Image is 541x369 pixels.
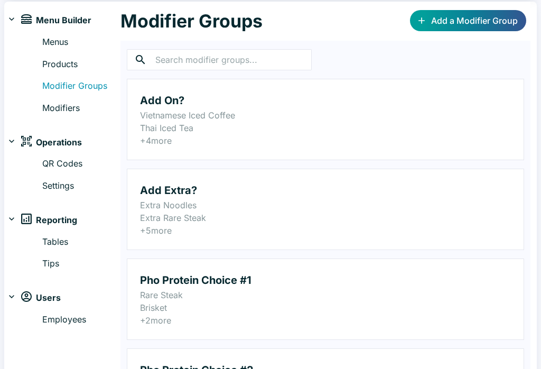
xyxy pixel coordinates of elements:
[140,225,511,237] p: + 5 more
[42,236,120,250] a: Tables
[42,313,120,327] a: Employees
[4,288,120,309] div: usersUsers
[36,214,77,228] span: Reporting
[127,80,524,160] a: Add On?Vietnamese Iced CoffeeThai Iced Tea+4more
[42,180,120,193] a: Settings
[140,122,511,135] p: Thai Iced Tea
[42,102,120,116] a: Modifiers
[42,58,120,72] a: Products
[140,109,511,122] p: Vietnamese Iced Coffee
[21,292,32,302] img: users
[42,158,120,171] a: QR Codes
[140,315,511,327] p: + 2 more
[140,212,511,225] p: Extra Rare Steak
[4,11,120,32] div: menuMenu Builder
[36,292,61,306] span: Users
[140,272,511,289] h2: Pho Protein Choice #1
[42,257,120,271] a: Tips
[140,199,511,212] p: Extra Noodles
[127,170,524,250] a: Add Extra?Extra NoodlesExtra Rare Steak+5more
[140,135,511,147] p: + 4 more
[140,302,511,315] p: Brisket
[4,210,120,232] div: reportsReporting
[410,11,526,32] a: Add a Modifier Group
[140,289,511,302] p: Rare Steak
[21,15,32,24] img: menu
[36,14,91,28] span: Menu Builder
[155,50,312,71] input: Search modifier groups...
[42,80,120,94] a: Modifier Groups
[140,182,511,199] h2: Add Extra?
[140,93,511,109] h2: Add On?
[4,132,120,153] div: operationsOperations
[21,214,32,225] img: reports
[36,136,82,150] span: Operations
[21,136,32,147] img: operations
[127,260,524,340] a: Pho Protein Choice #1Rare SteakBrisket+2more
[42,36,120,50] a: Menus
[120,11,263,33] h1: Modifier Groups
